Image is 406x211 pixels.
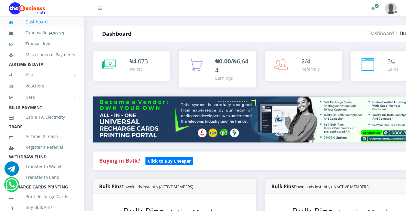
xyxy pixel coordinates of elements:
small: [ ] [49,31,64,35]
a: Chat for support [5,166,19,176]
small: Downloads instantly (ACTIVE MEMBERS) [122,184,193,189]
a: Fund wallet[4,072.57] [9,26,75,40]
b: Click to Buy Cheaper [148,158,191,164]
div: Wallet [129,66,148,72]
a: VTU [9,67,75,82]
div: Earnings [215,75,250,81]
div: ₦ [129,57,148,66]
a: Transactions [9,37,75,51]
a: Miscellaneous Payments [9,48,75,62]
a: Vouchers [9,79,75,93]
i: Renew/Upgrade Subscription [371,6,375,11]
a: Transfer to Wallet [9,160,75,173]
div: Referrals [301,66,320,72]
div: Coins [387,66,398,72]
span: 2/4 [301,57,310,65]
b: 4,072.57 [50,31,63,35]
span: Renew/Upgrade Subscription [374,4,379,8]
a: Airtime -2- Cash [9,130,75,143]
a: Click to Buy Cheaper [145,157,193,164]
div: ⊆ [387,57,398,66]
a: Data [9,90,75,105]
strong: Bulk Pins [99,183,193,190]
strong: Buying in Bulk? [99,157,140,164]
img: User [385,2,397,14]
a: ₦0.00/₦6,644 Earnings [179,51,256,87]
b: ₦0.00 [215,57,231,65]
small: Downloads instantly (INACTIVE MEMBERS) [294,184,370,189]
strong: Bulk Pins [271,183,370,190]
a: 2/4 Referrals [265,51,342,81]
span: 3 [387,57,391,65]
a: Transfer to Bank [9,170,75,184]
a: Dashboard [368,30,394,37]
a: Chat for support [5,182,18,192]
a: Register a Referral [9,140,75,154]
a: Cable TV, Electricity [9,110,75,124]
a: Dashboard [9,15,75,29]
a: Print Recharge Cards [9,190,75,203]
strong: Dashboard [102,30,131,37]
span: /₦6,644 [215,57,248,74]
a: ₦4,073 Wallet [93,51,170,81]
span: 4,073 [133,57,148,65]
img: Logo [9,2,45,14]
